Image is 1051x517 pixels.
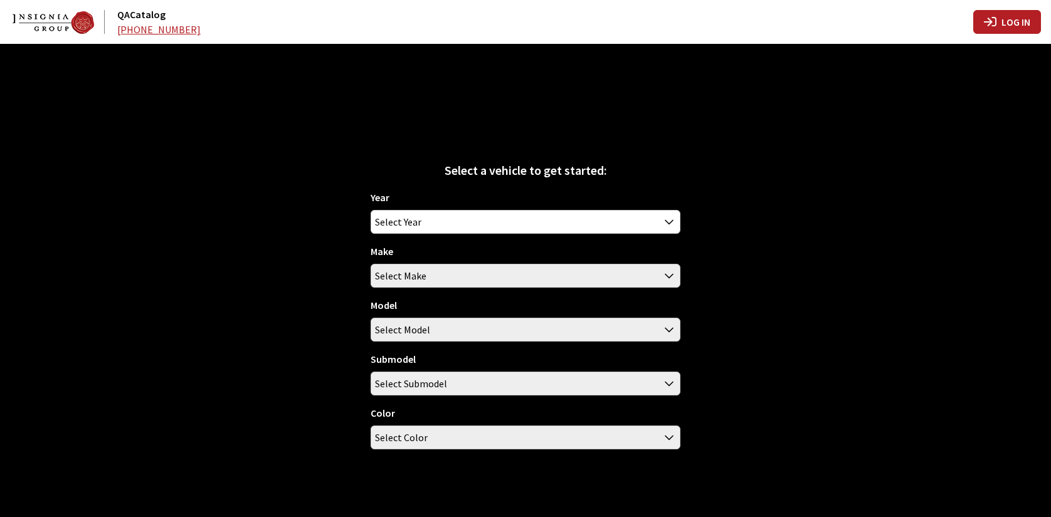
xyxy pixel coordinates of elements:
label: Model [371,298,397,313]
span: Select Submodel [371,372,681,395]
span: Select Color [371,426,680,449]
span: Select Year [371,210,681,234]
span: Select Submodel [371,372,680,395]
img: Dashboard [13,11,94,34]
span: Select Make [375,264,426,287]
span: Select Color [375,426,428,449]
span: Select Model [375,318,430,341]
a: QACatalog [117,8,166,21]
label: Make [371,244,393,259]
label: Submodel [371,352,416,367]
span: Select Submodel [375,372,447,395]
span: Select Make [371,264,681,288]
span: Select Model [371,318,680,341]
label: Year [371,190,389,205]
a: [PHONE_NUMBER] [117,23,201,36]
span: Select Color [371,426,681,449]
label: Color [371,405,395,420]
button: Log In [973,10,1041,34]
a: QACatalog logo [13,10,115,34]
span: Select Model [371,318,681,342]
span: Select Year [375,211,421,233]
span: Select Year [371,211,680,233]
div: Select a vehicle to get started: [371,161,681,180]
span: Select Make [371,264,680,287]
